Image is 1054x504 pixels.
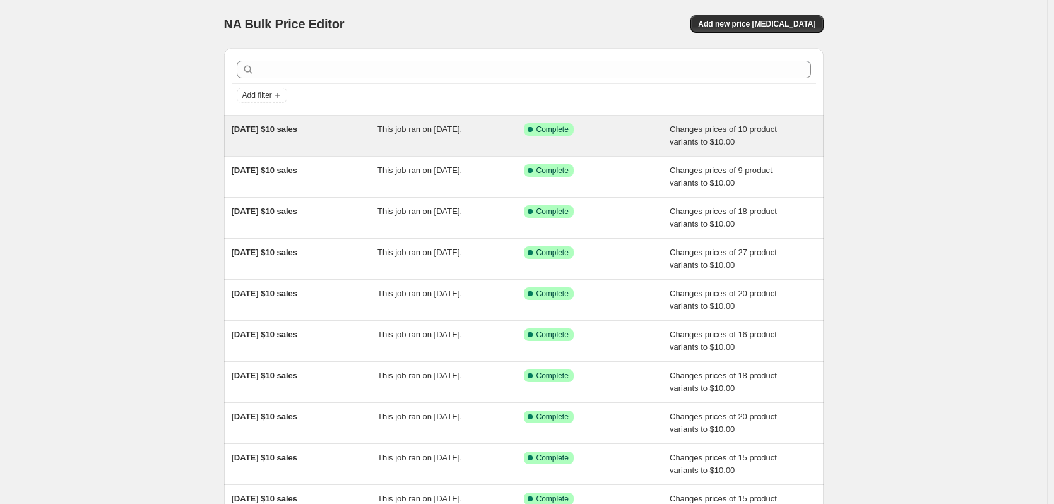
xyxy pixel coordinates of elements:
span: This job ran on [DATE]. [377,248,462,257]
span: Changes prices of 15 product variants to $10.00 [670,453,777,475]
span: Complete [536,494,569,504]
span: Complete [536,412,569,422]
span: Complete [536,330,569,340]
span: [DATE] $10 sales [232,494,298,503]
span: This job ran on [DATE]. [377,289,462,298]
span: Complete [536,124,569,135]
button: Add new price [MEDICAL_DATA] [690,15,823,33]
span: Add filter [242,90,272,100]
span: Complete [536,248,569,258]
span: Changes prices of 9 product variants to $10.00 [670,165,773,188]
span: [DATE] $10 sales [232,165,298,175]
button: Add filter [237,88,287,103]
span: [DATE] $10 sales [232,371,298,380]
span: [DATE] $10 sales [232,330,298,339]
span: This job ran on [DATE]. [377,412,462,421]
span: [DATE] $10 sales [232,124,298,134]
span: Complete [536,289,569,299]
span: Add new price [MEDICAL_DATA] [698,19,815,29]
span: Changes prices of 16 product variants to $10.00 [670,330,777,352]
span: Changes prices of 10 product variants to $10.00 [670,124,777,147]
span: Changes prices of 20 product variants to $10.00 [670,412,777,434]
span: [DATE] $10 sales [232,289,298,298]
span: This job ran on [DATE]. [377,330,462,339]
span: Complete [536,371,569,381]
span: This job ran on [DATE]. [377,124,462,134]
span: This job ran on [DATE]. [377,453,462,462]
span: Changes prices of 18 product variants to $10.00 [670,207,777,229]
span: Changes prices of 20 product variants to $10.00 [670,289,777,311]
span: Complete [536,207,569,217]
span: This job ran on [DATE]. [377,165,462,175]
span: This job ran on [DATE]. [377,494,462,503]
span: Complete [536,453,569,463]
span: Complete [536,165,569,176]
span: [DATE] $10 sales [232,453,298,462]
span: NA Bulk Price Editor [224,17,345,31]
span: [DATE] $10 sales [232,207,298,216]
span: This job ran on [DATE]. [377,371,462,380]
span: [DATE] $10 sales [232,248,298,257]
span: This job ran on [DATE]. [377,207,462,216]
span: [DATE] $10 sales [232,412,298,421]
span: Changes prices of 27 product variants to $10.00 [670,248,777,270]
span: Changes prices of 18 product variants to $10.00 [670,371,777,393]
